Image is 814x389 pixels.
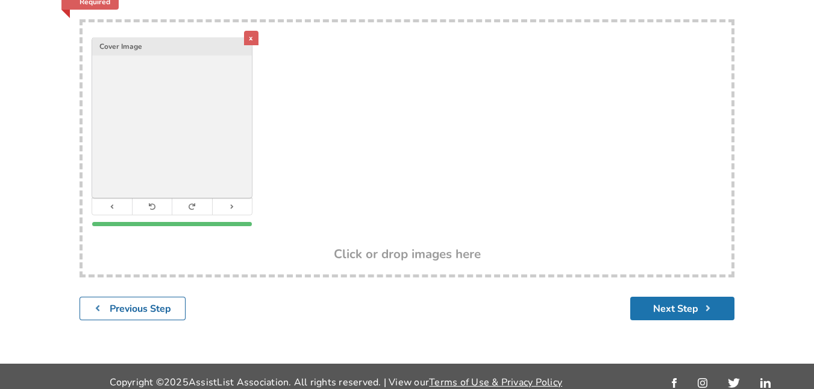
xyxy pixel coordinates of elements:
[132,198,172,215] button: Rotates image left
[429,376,562,389] a: Terms of Use & Privacy Policy
[92,198,132,215] button: Changes order of image
[672,378,677,388] img: facebook_link
[334,246,481,262] h3: Click or drop images here
[212,198,252,215] button: Changes order of image
[244,31,258,45] div: Remove the image
[760,378,771,388] img: linkedin_link
[92,38,252,198] img: bc9a75c3-46d0-47d9-9cb8-dd7e5f4b7d7e
[92,37,252,55] div: Cover Image
[728,378,739,388] img: twitter_link
[172,198,212,215] button: Rotates image right
[80,297,186,320] button: Previous Step
[630,297,734,320] button: Next Step
[698,378,707,388] img: instagram_link
[110,302,171,315] b: Previous Step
